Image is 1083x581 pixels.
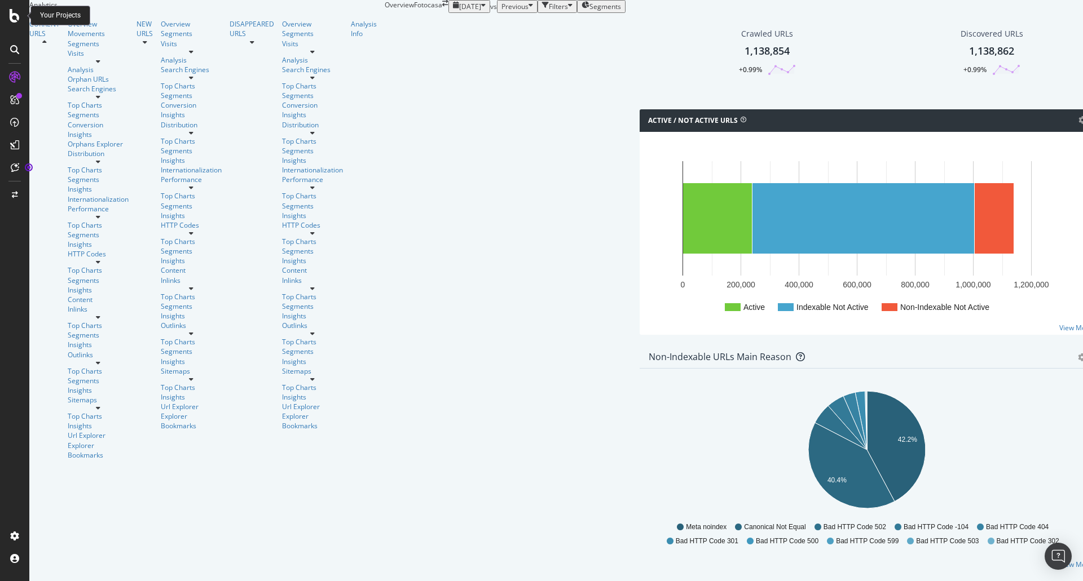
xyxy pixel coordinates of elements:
a: Conversion [282,100,343,110]
a: Search Engines [68,84,129,94]
a: Performance [68,204,129,214]
div: Distribution [161,120,222,130]
a: Top Charts [68,366,129,376]
div: Overview [161,19,222,29]
div: Insights [282,357,343,366]
a: Distribution [68,149,129,158]
a: Top Charts [161,136,222,146]
a: Analysis Info [351,19,377,38]
div: DISAPPEARED URLS [230,19,274,38]
div: 1,138,854 [745,44,790,59]
text: 600,000 [843,280,871,289]
a: Top Charts [68,321,129,330]
a: Segments [68,376,129,385]
div: Top Charts [68,265,129,275]
div: Url Explorer [68,431,129,440]
span: Bad HTTP Code 301 [676,536,738,546]
a: Insights [68,130,129,139]
a: Performance [282,175,343,184]
a: Insights [68,240,129,249]
text: 1,200,000 [1014,280,1049,289]
a: Segments [68,39,129,48]
a: Orphan URLs [68,74,129,84]
a: Visits [161,39,222,48]
div: Crawled URLs [741,28,793,39]
a: HTTP Codes [68,249,129,259]
a: Url Explorer [282,402,343,411]
span: Previous [501,2,529,11]
div: Insights [68,184,129,194]
span: Segments [589,2,621,11]
div: Internationalization [161,165,222,175]
a: Segments [68,175,129,184]
a: Top Charts [161,337,222,347]
div: Top Charts [161,292,222,301]
a: Segments [282,146,343,156]
a: Analysis [68,65,129,74]
a: CURRENT URLS [29,19,60,38]
div: Top Charts [68,165,129,175]
div: Top Charts [282,292,343,301]
a: Analysis [161,55,222,65]
a: Search Engines [161,65,222,74]
div: Sitemaps [68,395,129,405]
a: Top Charts [68,220,129,230]
text: 40.4% [827,476,847,484]
div: Visits [68,48,129,58]
text: 1,000,000 [956,280,990,289]
a: Insights [68,421,129,431]
a: Conversion [68,120,129,130]
a: Segments [282,29,343,38]
div: Movements [68,29,129,38]
div: Insights [282,156,343,165]
span: Bad HTTP Code 599 [836,536,899,546]
a: Segments [161,347,222,356]
div: Sitemaps [161,366,222,376]
text: 200,000 [727,280,755,289]
div: Insights [282,256,343,265]
text: 42.2% [898,436,917,443]
a: Insights [68,285,129,295]
div: Url Explorer [161,402,222,411]
a: Overview [68,19,129,29]
a: Insights [161,357,222,366]
div: Inlinks [68,304,129,314]
div: Segments [161,29,222,38]
div: Inlinks [282,276,343,285]
div: Top Charts [68,100,129,110]
text: 400,000 [785,280,813,289]
a: Segments [161,91,222,100]
a: Conversion [161,100,222,110]
a: Top Charts [282,337,343,347]
text: 0 [681,280,685,289]
div: Segments [68,110,129,119]
div: Top Charts [161,191,222,201]
a: Insights [282,110,343,119]
text: 800,000 [901,280,930,289]
span: Bad HTTP Code 302 [997,536,1059,546]
div: SiteCrawler [29,10,385,19]
a: Segments [161,301,222,311]
div: Segments [282,246,343,256]
div: Tooltip anchor [24,162,34,172]
a: Internationalization [68,194,129,204]
a: Top Charts [282,136,343,146]
a: Content [68,295,129,304]
div: HTTP Codes [161,220,222,230]
a: Top Charts [282,237,343,246]
a: Top Charts [161,383,222,392]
